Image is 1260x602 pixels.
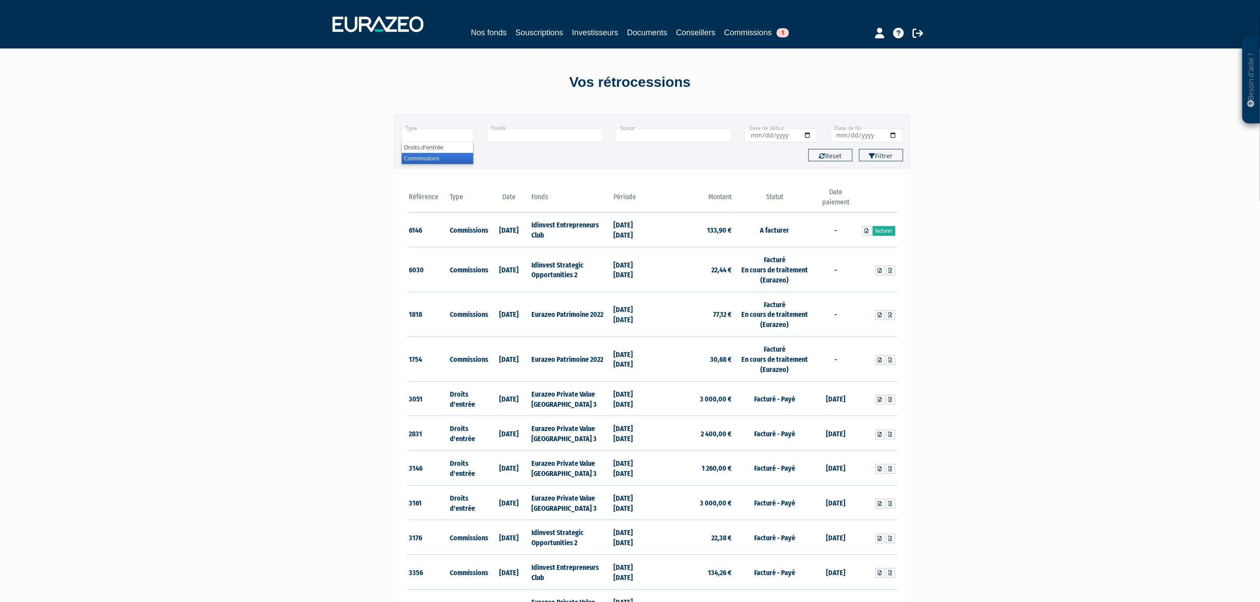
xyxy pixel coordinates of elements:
[815,337,856,382] td: -
[676,26,715,39] a: Conseillers
[815,187,856,212] th: Date paiement
[734,485,815,520] td: Facturé - Payé
[815,292,856,337] td: -
[448,520,489,555] td: Commissions
[611,337,652,382] td: [DATE] [DATE]
[407,451,448,486] td: 3146
[627,26,667,39] a: Documents
[734,247,815,292] td: Facturé En cours de traitement (Eurazeo)
[448,292,489,337] td: Commissions
[529,292,611,337] td: Eurazeo Patrimoine 2022
[448,451,489,486] td: Droits d'entrée
[873,226,895,236] a: Facturer
[448,555,489,590] td: Commissions
[489,451,530,486] td: [DATE]
[407,485,448,520] td: 3161
[734,555,815,590] td: Facturé - Payé
[734,381,815,416] td: Facturé - Payé
[734,337,815,382] td: Facturé En cours de traitement (Eurazeo)
[611,187,652,212] th: Période
[815,451,856,486] td: [DATE]
[448,247,489,292] td: Commissions
[489,485,530,520] td: [DATE]
[734,451,815,486] td: Facturé - Payé
[652,187,734,212] th: Montant
[652,247,734,292] td: 22,44 €
[448,381,489,416] td: Droits d'entrée
[516,26,563,39] a: Souscriptions
[734,187,815,212] th: Statut
[529,337,611,382] td: Eurazeo Patrimoine 2022
[407,555,448,590] td: 3356
[448,212,489,247] td: Commissions
[471,26,507,39] a: Nos fonds
[489,212,530,247] td: [DATE]
[611,212,652,247] td: [DATE] [DATE]
[734,520,815,555] td: Facturé - Payé
[489,187,530,212] th: Date
[529,187,611,212] th: Fonds
[572,26,618,39] a: Investisseurs
[333,16,423,32] img: 1732889491-logotype_eurazeo_blanc_rvb.png
[407,212,448,247] td: 6146
[611,292,652,337] td: [DATE] [DATE]
[652,337,734,382] td: 30,68 €
[734,292,815,337] td: Facturé En cours de traitement (Eurazeo)
[379,72,882,93] div: Vos rétrocessions
[652,520,734,555] td: 22,38 €
[529,416,611,451] td: Eurazeo Private Value [GEOGRAPHIC_DATA] 3
[448,337,489,382] td: Commissions
[489,337,530,382] td: [DATE]
[652,485,734,520] td: 3 000,00 €
[652,555,734,590] td: 134,26 €
[611,416,652,451] td: [DATE] [DATE]
[402,142,474,153] li: Droits d'entrée
[529,520,611,555] td: Idinvest Strategic Opportunities 2
[489,555,530,590] td: [DATE]
[777,28,789,37] span: 1
[652,292,734,337] td: 77,12 €
[815,381,856,416] td: [DATE]
[489,247,530,292] td: [DATE]
[611,520,652,555] td: [DATE] [DATE]
[652,381,734,416] td: 3 000,00 €
[529,485,611,520] td: Eurazeo Private Value [GEOGRAPHIC_DATA] 3
[448,416,489,451] td: Droits d'entrée
[652,451,734,486] td: 1 260,00 €
[448,485,489,520] td: Droits d'entrée
[407,381,448,416] td: 3051
[529,381,611,416] td: Eurazeo Private Value [GEOGRAPHIC_DATA] 3
[815,247,856,292] td: -
[402,153,474,164] li: Commissions
[529,247,611,292] td: Idinvest Strategic Opportunities 2
[407,187,448,212] th: Référence
[1246,40,1256,119] p: Besoin d'aide ?
[724,26,789,40] a: Commissions1
[611,555,652,590] td: [DATE] [DATE]
[808,149,852,161] button: Reset
[407,520,448,555] td: 3176
[611,451,652,486] td: [DATE] [DATE]
[815,485,856,520] td: [DATE]
[611,485,652,520] td: [DATE] [DATE]
[489,520,530,555] td: [DATE]
[652,416,734,451] td: 2 400,00 €
[529,555,611,590] td: Idinvest Entrepreneurs Club
[815,212,856,247] td: -
[489,381,530,416] td: [DATE]
[529,451,611,486] td: Eurazeo Private Value [GEOGRAPHIC_DATA] 3
[815,416,856,451] td: [DATE]
[529,212,611,247] td: Idinvest Entrepreneurs Club
[448,187,489,212] th: Type
[734,212,815,247] td: A facturer
[652,212,734,247] td: 133,90 €
[859,149,903,161] button: Filtrer
[611,381,652,416] td: [DATE] [DATE]
[407,292,448,337] td: 1818
[611,247,652,292] td: [DATE] [DATE]
[407,416,448,451] td: 2831
[407,247,448,292] td: 6030
[815,520,856,555] td: [DATE]
[489,416,530,451] td: [DATE]
[734,416,815,451] td: Facturé - Payé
